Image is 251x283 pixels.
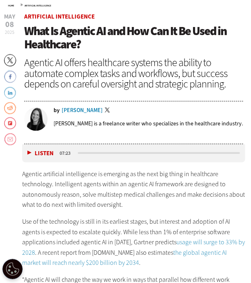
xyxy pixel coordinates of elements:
[24,12,95,21] a: Artificial Intelligence
[24,107,48,131] img: Erin Laviola
[8,4,14,7] a: Home
[25,4,51,7] a: Artificial Intelligence
[105,107,112,114] a: Twitter
[22,237,245,256] a: usage will surge to 33% by 2028
[27,150,54,156] button: Listen
[4,14,15,20] span: May
[24,23,226,52] span: What Is Agentic AI and How Can It Be Used in Healthcare?
[8,1,243,8] div: »
[22,144,245,162] div: media player
[24,57,243,89] div: Agentic AI offers healthcare systems the ability to automate complex tasks and workflows, but suc...
[5,29,15,35] span: 2025
[54,119,243,127] p: [PERSON_NAME] is a freelance writer who specializes in the healthcare industry.
[2,259,23,279] div: Cookie Settings
[22,169,245,210] p: Agentic artificial intelligence is emerging as the next big thing in healthcare technology. Intel...
[54,107,60,113] span: by
[22,216,245,268] p: Use of the technology is still in its earliest stages, but interest and adoption of AI agents is ...
[58,149,77,156] div: duration
[2,259,23,279] button: Open Preferences
[62,107,103,113] a: [PERSON_NAME]
[4,21,15,29] span: 08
